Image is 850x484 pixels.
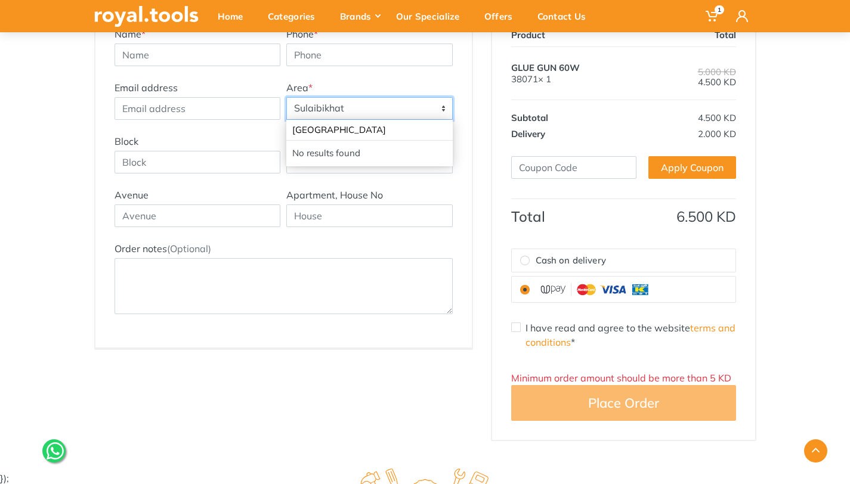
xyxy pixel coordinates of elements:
[511,62,580,73] span: GLUE GUN 60W
[511,27,648,47] th: Product
[529,4,602,29] div: Contact Us
[648,156,736,179] a: Apply Coupon
[511,372,731,384] span: Minimum order amount should be more than 5 KD
[511,46,648,100] td: 38071× 1
[536,254,606,268] span: Cash on delivery
[698,128,736,139] span: 2.000 KD
[287,98,452,119] span: Sulaibikhat
[286,144,453,163] li: No results found
[94,6,199,27] img: royal.tools Logo
[511,156,636,179] input: Coupon Code
[286,204,453,227] input: House
[511,126,648,142] th: Delivery
[715,5,724,14] span: 1
[648,100,736,126] td: 4.500 KD
[286,80,313,95] label: Area
[115,97,281,120] input: Email address
[209,4,259,29] div: Home
[115,151,281,173] input: Block
[115,241,211,256] label: Order notes
[167,243,211,255] span: (Optional)
[286,188,383,202] label: Apartment, House No
[388,4,476,29] div: Our Specialize
[286,27,318,41] label: Phone
[511,385,736,421] button: Place Order
[115,27,146,41] label: Name
[115,204,281,227] input: Avenue
[648,67,736,76] div: 5.000 KD
[676,207,736,225] span: 6.500 KD
[536,281,655,297] img: upay.png
[648,67,736,88] div: 4.500 KD
[115,134,138,148] label: Block
[286,97,453,120] span: Sulaibikhat
[332,4,388,29] div: Brands
[648,27,736,47] th: Total
[259,4,332,29] div: Categories
[286,44,453,66] input: Phone
[511,198,648,225] th: Total
[115,44,281,66] input: Name
[526,321,736,349] label: I have read and agree to the website *
[115,188,149,202] label: Avenue
[511,100,648,126] th: Subtotal
[115,80,178,95] label: Email address
[476,4,529,29] div: Offers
